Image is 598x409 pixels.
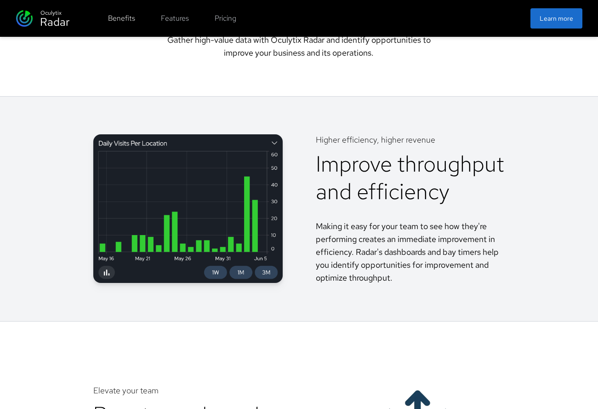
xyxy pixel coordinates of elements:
[40,15,69,29] div: Radar
[155,9,194,28] button: Features
[93,384,290,397] div: Elevate your team
[93,134,283,283] img: Status schedule screen
[530,8,582,29] button: Learn more
[316,133,505,146] div: Higher efficiency, higher revenue
[16,7,69,29] button: Oculytix Radar
[16,10,33,27] img: Radar Logo
[103,9,141,28] button: Benefits
[40,9,62,17] div: Oculytix
[162,34,436,59] div: Gather high-value data with Oculytix Radar and identify opportunities to improve your business an...
[316,150,505,205] div: Improve throughput and efficiency
[209,9,242,28] button: Pricing
[316,220,505,284] div: Making it easy for your team to see how they're performing creates an immediate improvement in ef...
